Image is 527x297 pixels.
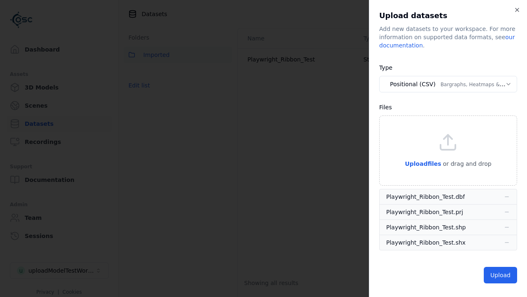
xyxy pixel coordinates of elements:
button: Upload [484,267,517,283]
div: Playwright_Ribbon_Test.dbf [386,193,465,201]
div: Playwright_Ribbon_Test.prj [386,208,463,216]
label: Type [379,64,392,71]
div: Playwright_Ribbon_Test.shx [386,238,466,247]
label: Files [379,104,392,111]
span: Upload files [405,160,441,167]
p: or drag and drop [441,159,492,169]
h2: Upload datasets [379,10,517,21]
div: Playwright_Ribbon_Test.shp [386,223,466,231]
div: Add new datasets to your workspace. For more information on supported data formats, see . [379,25,517,49]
